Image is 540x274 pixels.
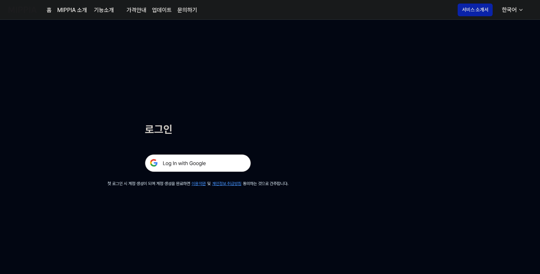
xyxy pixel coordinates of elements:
a: 업데이트 [152,6,172,14]
a: 문의하기 [177,6,197,14]
img: 구글 로그인 버튼 [145,154,251,172]
a: 홈 [47,6,52,14]
a: 개인정보 취급방침 [212,181,241,186]
a: 이용약관 [192,181,206,186]
div: 기능소개 [93,6,115,14]
img: down [115,7,121,13]
a: MIPPIA 소개 [57,6,87,14]
button: 기능소개 [93,6,121,14]
div: 첫 로그인 시 계정 생성이 되며 계정 생성을 완료하면 및 동의하는 것으로 간주합니다. [107,180,288,187]
button: 한국어 [496,3,528,17]
div: 한국어 [500,6,518,14]
button: 서비스 소개서 [458,4,493,16]
h1: 로그인 [145,121,251,137]
a: 가격안내 [127,6,146,14]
